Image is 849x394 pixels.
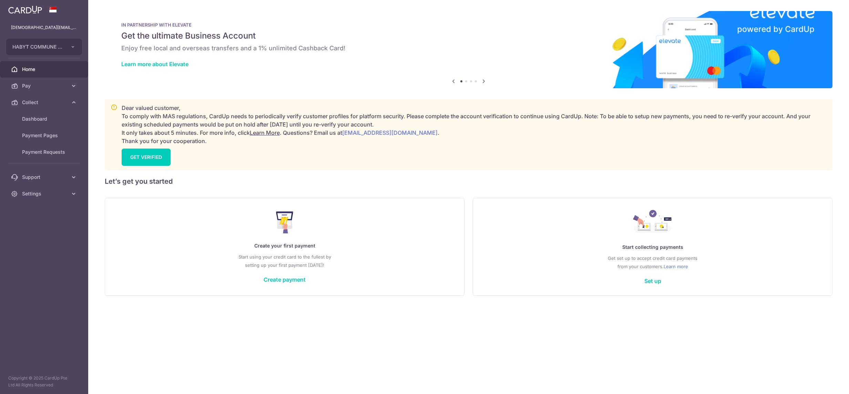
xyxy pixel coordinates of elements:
[644,277,661,284] a: Set up
[119,253,450,269] p: Start using your credit card to the fullest by setting up your first payment [DATE]!
[22,66,68,73] span: Home
[6,39,82,55] button: HABYT COMMUNE SINGAPORE 2 PTE. LTD.
[8,6,42,14] img: CardUp
[122,149,171,166] a: GET VERIFIED
[22,190,68,197] span: Settings
[121,44,816,52] h6: Enjoy free local and overseas transfers and a 1% unlimited Cashback Card!
[342,129,438,136] a: [EMAIL_ADDRESS][DOMAIN_NAME]
[121,30,816,41] h5: Get the ultimate Business Account
[121,61,188,68] a: Learn more about Elevate
[664,262,688,271] a: Learn more
[121,22,816,28] p: IN PARTNERSHIP WITH ELEVATE
[11,24,77,31] p: [DEMOGRAPHIC_DATA][EMAIL_ADDRESS][DOMAIN_NAME]
[264,276,306,283] a: Create payment
[487,243,818,251] p: Start collecting payments
[22,174,68,181] span: Support
[105,11,832,88] img: Renovation banner
[22,99,68,106] span: Collect
[12,43,63,50] span: HABYT COMMUNE SINGAPORE 2 PTE. LTD.
[119,242,450,250] p: Create your first payment
[22,149,68,155] span: Payment Requests
[250,129,280,136] a: Learn More
[122,104,827,145] p: Dear valued customer, To comply with MAS regulations, CardUp needs to periodically verify custome...
[276,211,294,233] img: Make Payment
[487,254,818,271] p: Get set up to accept credit card payments from your customers.
[633,210,672,235] img: Collect Payment
[22,132,68,139] span: Payment Pages
[22,115,68,122] span: Dashboard
[105,176,832,187] h5: Let’s get you started
[805,373,842,391] iframe: Opens a widget where you can find more information
[22,82,68,89] span: Pay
